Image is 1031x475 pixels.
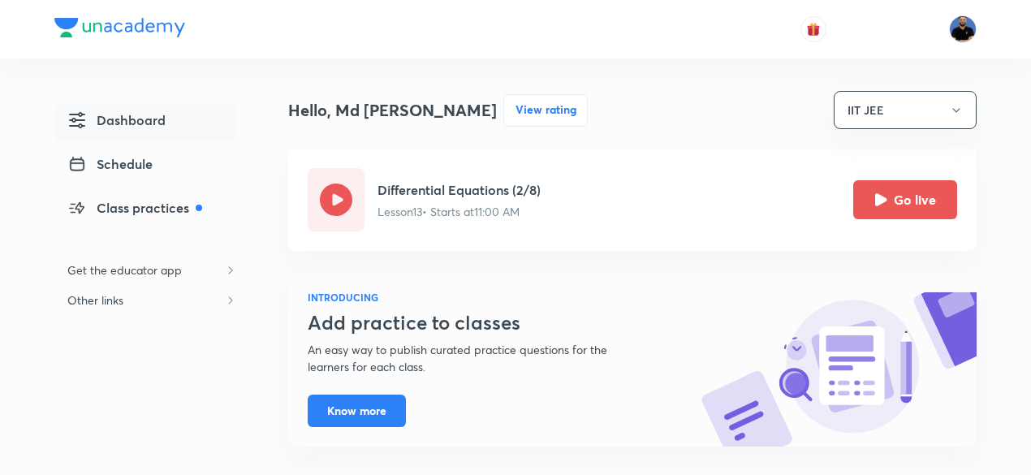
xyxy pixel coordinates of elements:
span: Schedule [67,154,153,174]
p: An easy way to publish curated practice questions for the learners for each class. [308,341,647,375]
span: Dashboard [67,110,166,130]
button: Know more [308,395,406,427]
button: avatar [800,16,826,42]
button: View rating [503,94,588,127]
button: Go live [853,180,957,219]
img: Md Afroj [949,15,977,43]
span: Class practices [67,198,202,218]
img: Company Logo [54,18,185,37]
h6: Other links [54,285,136,315]
h5: Differential Equations (2/8) [377,180,541,200]
button: IIT JEE [834,91,977,129]
img: avatar [806,22,821,37]
a: Class practices [54,192,236,229]
img: know-more [701,292,977,447]
h6: Get the educator app [54,255,195,285]
a: Schedule [54,148,236,185]
h3: Add practice to classes [308,311,647,335]
h6: INTRODUCING [308,290,647,304]
h4: Hello, Md [PERSON_NAME] [288,98,497,123]
a: Dashboard [54,104,236,141]
a: Company Logo [54,18,185,41]
p: Lesson 13 • Starts at 11:00 AM [377,203,541,220]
